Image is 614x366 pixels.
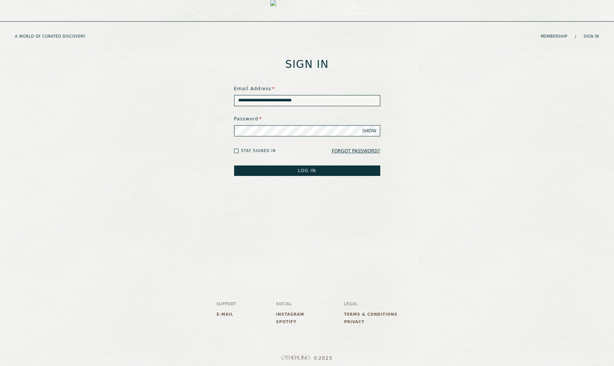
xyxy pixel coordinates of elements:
span: © 2025 [217,355,397,361]
label: Password [234,116,380,122]
h3: Support [217,302,236,306]
h5: A WORLD OF CURATED DISCOVERY. [15,34,115,39]
span: SHOW [362,128,377,134]
a: Instagram [276,312,305,317]
span: / [575,34,576,40]
a: Spotify [276,320,305,324]
button: LOG IN [234,165,380,176]
a: Membership [541,34,567,39]
a: Sign in [583,34,599,39]
a: E-mail [217,312,236,317]
label: Stay signed in [241,148,276,154]
a: Terms & Conditions [344,312,397,317]
label: Email Address [234,85,380,92]
h3: Legal [344,302,397,306]
h3: Social [276,302,305,306]
a: Privacy [344,320,397,324]
a: Forgot Password? [332,146,380,156]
